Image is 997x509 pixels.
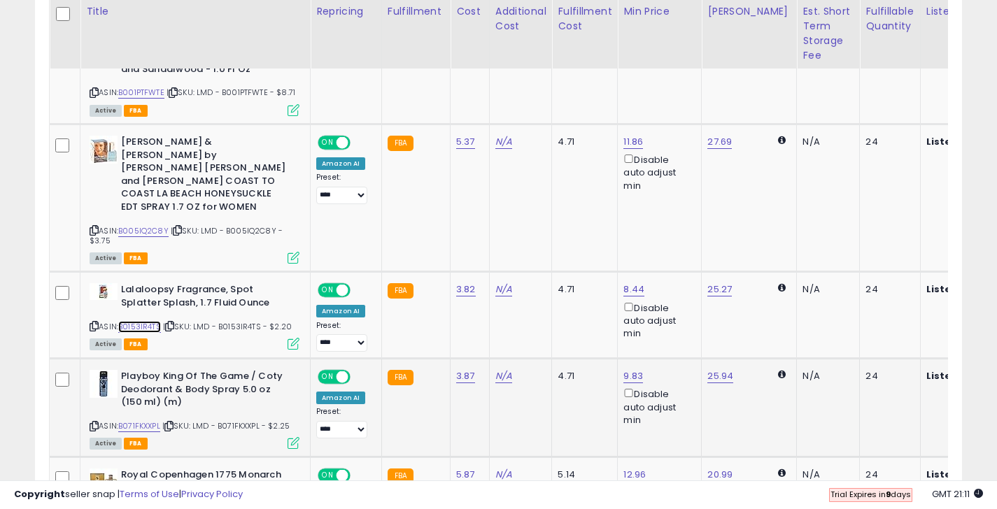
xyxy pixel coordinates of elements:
span: ON [319,285,337,296]
div: ASIN: [90,370,299,447]
img: 41Vi0UkUk2L._SL40_.jpg [90,136,118,164]
span: All listings currently available for purchase on Amazon [90,105,122,117]
span: ON [319,137,337,149]
span: | SKU: LMD - B0153IR4TS - $2.20 [163,321,292,332]
a: 25.27 [707,282,732,296]
div: Fulfillment Cost [558,4,611,34]
span: FBA [124,338,148,350]
a: 11.86 [623,135,643,149]
a: 25.94 [707,369,733,383]
div: Repricing [316,4,376,19]
a: 27.69 [707,135,732,149]
div: Fulfillment [388,4,444,19]
a: 3.87 [456,369,475,383]
a: N/A [495,135,512,149]
small: FBA [388,136,413,151]
div: 24 [865,136,909,148]
span: All listings currently available for purchase on Amazon [90,252,122,264]
div: 4.71 [558,136,607,148]
div: Preset: [316,321,371,352]
a: 3.82 [456,282,476,296]
div: Title [86,4,304,19]
div: 4.71 [558,283,607,296]
div: Fulfillable Quantity [865,4,914,34]
span: | SKU: LMD - B005IQ2C8Y - $3.75 [90,225,283,246]
div: 24 [865,370,909,382]
a: B005IQ2C8Y [118,225,169,237]
span: FBA [124,105,148,117]
span: | SKU: LMD - B071FKXXPL - $2.25 [162,420,290,431]
div: ASIN: [90,283,299,348]
span: ON [319,371,337,383]
div: Est. Short Term Storage Fee [802,4,854,63]
span: FBA [124,438,148,450]
b: Playboy King Of The Game / Coty Deodorant & Body Spray 5.0 oz (150 ml) (m) [121,370,291,413]
span: FBA [124,252,148,264]
div: seller snap | | [14,488,243,501]
a: Terms of Use [120,487,179,501]
div: Disable auto adjust min [623,386,691,426]
b: Lalaloopsy Fragrance, Spot Splatter Splash, 1.7 Fluid Ounce [121,283,291,313]
a: B0153IR4TS [118,321,161,333]
small: FBA [388,283,413,299]
div: N/A [802,136,849,148]
a: B001PTFWTE [118,87,164,99]
div: Disable auto adjust min [623,300,691,340]
a: N/A [495,282,512,296]
a: N/A [495,369,512,383]
b: 9 [886,489,891,500]
a: 9.83 [623,369,643,383]
div: ASIN: [90,136,299,262]
div: Amazon AI [316,392,365,404]
b: Listed Price: [926,135,990,148]
span: OFF [348,285,371,296]
b: Listed Price: [926,369,990,382]
div: 4.71 [558,370,607,382]
span: OFF [348,137,371,149]
a: 8.44 [623,282,644,296]
span: All listings currently available for purchase on Amazon [90,438,122,450]
img: 41CPludw60L._SL40_.jpg [90,370,118,398]
div: N/A [802,370,849,382]
a: 5.37 [456,135,475,149]
div: Amazon AI [316,157,365,170]
b: Listed Price: [926,282,990,296]
div: Additional Cost [495,4,546,34]
small: FBA [388,370,413,385]
img: 41gZO5ENujL._SL40_.jpg [90,283,118,300]
div: [PERSON_NAME] [707,4,791,19]
span: | SKU: LMD - B001PTFWTE - $8.71 [167,87,295,98]
b: [PERSON_NAME] & [PERSON_NAME] by [PERSON_NAME] [PERSON_NAME] and [PERSON_NAME] COAST TO COAST LA ... [121,136,291,217]
span: All listings currently available for purchase on Amazon [90,338,122,350]
div: Cost [456,4,483,19]
div: Amazon AI [316,305,365,317]
div: Disable auto adjust min [623,152,691,192]
a: Privacy Policy [181,487,243,501]
div: 24 [865,283,909,296]
span: 2025-09-14 21:11 GMT [932,487,983,501]
div: N/A [802,283,849,296]
a: B071FKXXPL [118,420,160,432]
div: Min Price [623,4,695,19]
strong: Copyright [14,487,65,501]
span: OFF [348,371,371,383]
div: Preset: [316,173,371,204]
div: Preset: [316,407,371,438]
span: Trial Expires in days [830,489,911,500]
